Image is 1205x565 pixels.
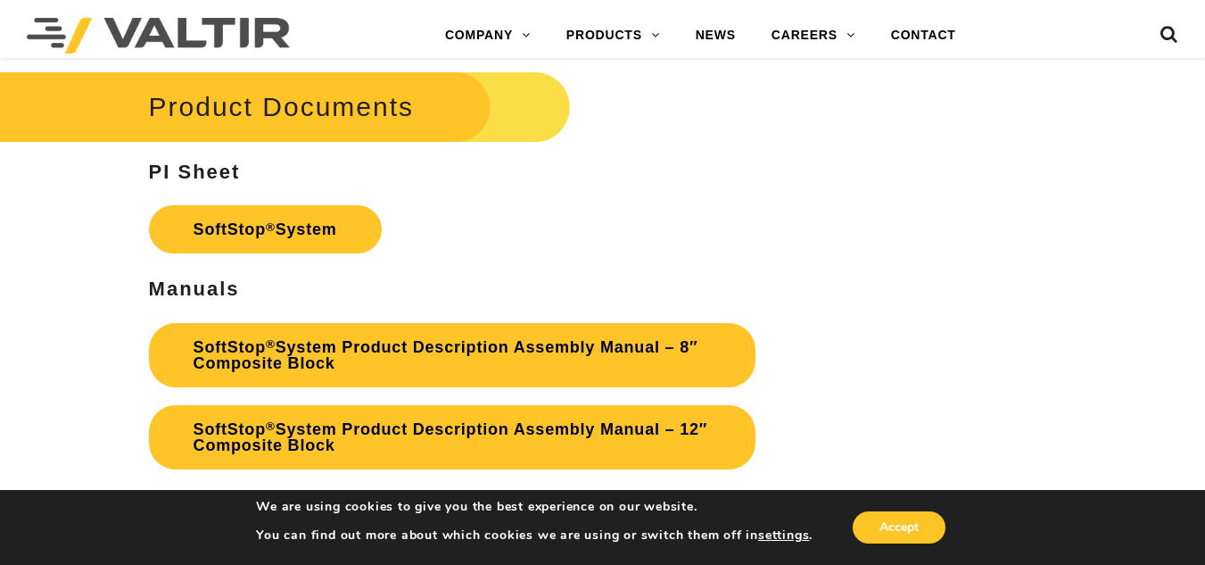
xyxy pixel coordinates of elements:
p: We are using cookies to give you the best experience on our website. [256,499,813,515]
strong: Manuals [149,278,240,300]
a: CAREERS [754,18,873,54]
button: Accept [853,511,945,544]
a: SoftStop®System Product Description Assembly Manual – 12″ Composite Block [149,405,755,469]
sup: ® [266,420,276,433]
a: NEWS [678,18,754,54]
sup: ® [266,337,276,351]
a: SoftStop®System [149,205,382,253]
sup: ® [266,220,276,234]
a: CONTACT [873,18,974,54]
a: PRODUCTS [549,18,678,54]
img: Valtir [27,18,290,54]
a: SoftStop®System Product Description Assembly Manual – 8″ Composite Block [149,323,755,387]
a: COMPANY [427,18,549,54]
strong: PI Sheet [149,161,241,183]
button: settings [758,528,809,544]
p: You can find out more about which cookies we are using or switch them off in . [256,528,813,544]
